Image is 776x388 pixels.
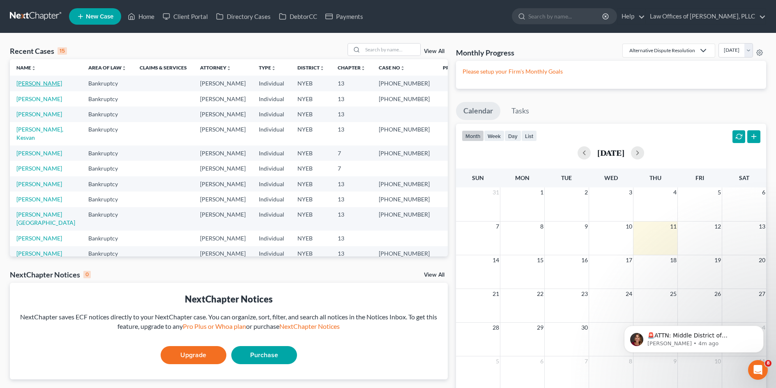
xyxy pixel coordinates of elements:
td: 13 [331,207,372,231]
td: [PHONE_NUMBER] [372,145,436,161]
span: 22 [536,289,544,299]
a: Chapterunfold_more [338,65,366,71]
a: [PERSON_NAME] [16,196,62,203]
td: Bankruptcy [82,192,133,207]
a: [PERSON_NAME] [16,165,62,172]
td: [PHONE_NUMBER] [372,192,436,207]
a: [PERSON_NAME] [16,180,62,187]
a: Nameunfold_more [16,65,36,71]
a: Client Portal [159,9,212,24]
td: [PERSON_NAME] [193,161,252,176]
a: View All [424,272,444,278]
i: unfold_more [271,66,276,71]
td: [PERSON_NAME] [193,192,252,207]
a: [PERSON_NAME] [16,235,62,242]
td: Individual [252,91,291,106]
span: 5 [495,356,500,366]
a: Area of Lawunfold_more [88,65,127,71]
td: Individual [252,207,291,231]
i: unfold_more [400,66,405,71]
td: 13 [331,231,372,246]
span: Sun [472,174,484,181]
a: Calendar [456,102,500,120]
td: [PERSON_NAME] [193,122,252,145]
td: [PERSON_NAME] [193,176,252,192]
div: NextChapter Notices [10,270,91,279]
span: 13 [758,222,766,231]
td: Bankruptcy [82,207,133,231]
td: 13 [331,176,372,192]
span: 31 [492,187,500,197]
td: [PHONE_NUMBER] [372,246,436,261]
td: 13 [331,246,372,261]
td: [PERSON_NAME] [193,246,252,261]
span: 6 [539,356,544,366]
td: [PERSON_NAME] [193,76,252,91]
span: 15 [536,255,544,265]
span: 4 [672,187,677,197]
span: 24 [625,289,633,299]
span: 8 [539,222,544,231]
button: list [521,130,537,141]
span: 17 [625,255,633,265]
input: Search by name... [528,9,603,24]
span: 14 [492,255,500,265]
td: NYEB [291,231,331,246]
span: Tue [561,174,572,181]
span: 25 [669,289,677,299]
td: [PERSON_NAME] [193,231,252,246]
button: day [504,130,521,141]
td: NYEB [291,91,331,106]
div: NextChapter Notices [16,293,441,305]
td: 13 [331,192,372,207]
input: Search by name... [363,44,420,55]
td: NYEB [291,192,331,207]
a: [PERSON_NAME][GEOGRAPHIC_DATA] [16,211,75,226]
div: NextChapter saves ECF notices directly to your NextChapter case. You can organize, sort, filter, ... [16,312,441,331]
td: Bankruptcy [82,231,133,246]
span: 16 [580,255,589,265]
td: Individual [252,106,291,122]
a: [PERSON_NAME] [16,150,62,157]
a: [PERSON_NAME] [16,111,62,118]
span: Mon [515,174,530,181]
a: Purchase [231,346,297,364]
span: Fri [695,174,704,181]
td: Bankruptcy [82,91,133,106]
a: Law Offices of [PERSON_NAME], PLLC [646,9,766,24]
td: [PHONE_NUMBER] [372,207,436,231]
td: NYEB [291,161,331,176]
a: [PERSON_NAME] [16,250,62,257]
h2: [DATE] [597,148,624,157]
td: NYEB [291,76,331,91]
a: NextChapter Notices [279,322,340,330]
td: Individual [252,231,291,246]
button: week [484,130,504,141]
td: Individual [252,192,291,207]
i: unfold_more [320,66,325,71]
span: 8 [765,360,771,367]
td: Individual [252,176,291,192]
td: 7 [331,145,372,161]
div: 15 [58,47,67,55]
td: Bankruptcy [82,76,133,91]
h3: Monthly Progress [456,48,514,58]
a: Attorneyunfold_more [200,65,231,71]
a: Help [617,9,645,24]
a: Typeunfold_more [259,65,276,71]
span: Wed [604,174,618,181]
span: 11 [669,222,677,231]
a: Pro Plus or Whoa plan [183,322,246,330]
a: Upgrade [161,346,226,364]
td: NYEB [291,207,331,231]
span: 26 [714,289,722,299]
td: NYEB [291,106,331,122]
span: 23 [580,289,589,299]
td: Individual [252,246,291,261]
td: Bankruptcy [82,246,133,261]
a: Directory Cases [212,9,275,24]
span: 29 [536,323,544,333]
